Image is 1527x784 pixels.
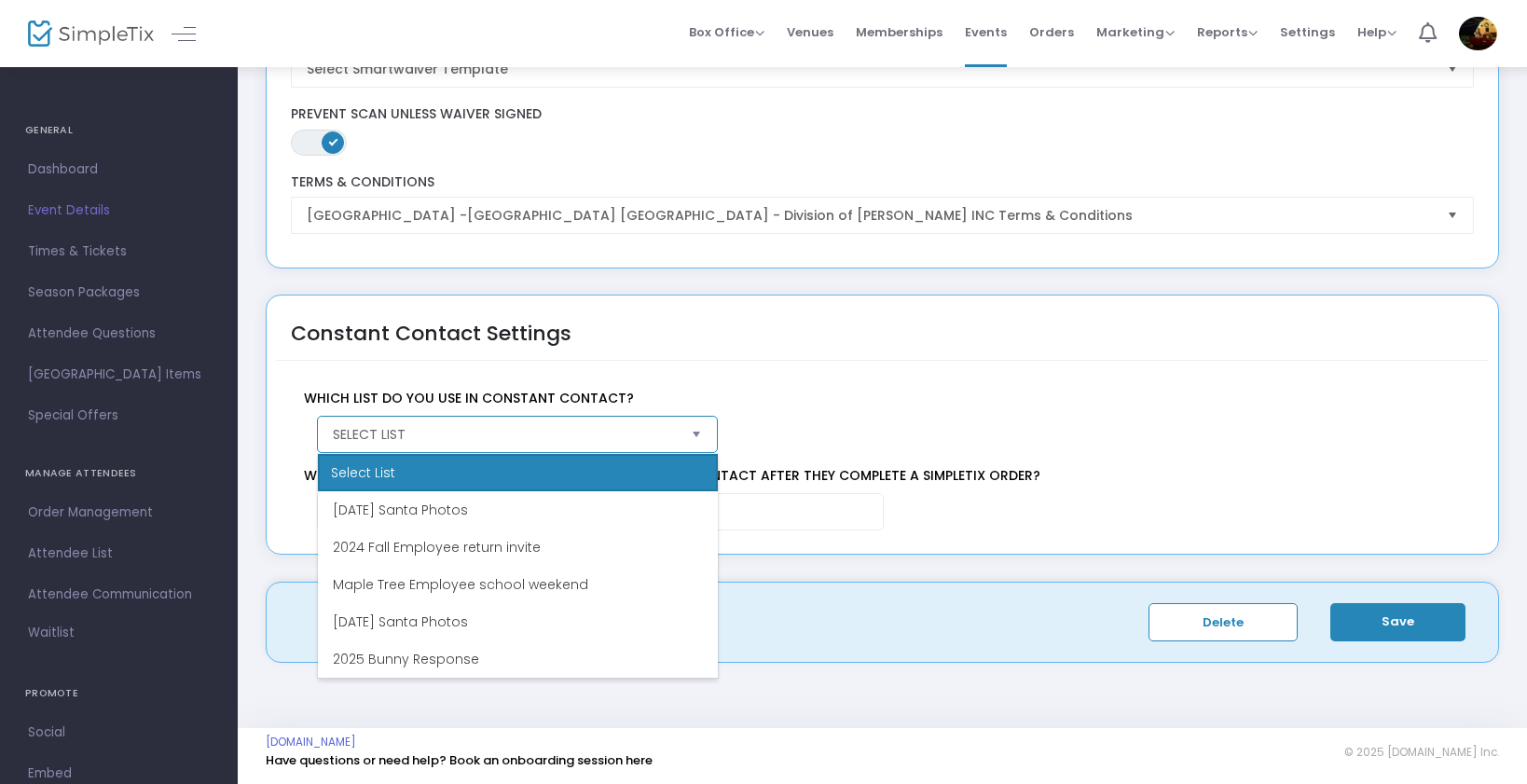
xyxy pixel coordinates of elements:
span: [GEOGRAPHIC_DATA] -[GEOGRAPHIC_DATA] [GEOGRAPHIC_DATA] - Division of [PERSON_NAME] INC Terms & Co... [307,206,1433,225]
span: Attendee Questions [28,322,210,346]
span: Venues [787,8,833,56]
span: [DATE] Santa Photos [333,612,468,631]
span: Waitlist [28,624,75,642]
a: [DOMAIN_NAME] [266,735,356,750]
span: Attendee List [28,542,210,566]
span: Marketing [1096,23,1175,41]
div: Constant Contact Settings [291,318,571,373]
span: Settings [1280,8,1335,56]
span: Special Offers [28,404,210,428]
span: Times & Tickets [28,240,210,264]
span: [GEOGRAPHIC_DATA] Items [28,363,210,387]
span: Attendee Communication [28,583,210,607]
span: Order Management [28,501,210,525]
button: Select [1439,51,1465,87]
span: Reports [1197,23,1258,41]
span: © 2025 [DOMAIN_NAME] Inc. [1344,745,1499,760]
span: Box Office [689,23,764,41]
span: Dashboard [28,158,210,182]
h4: GENERAL [25,112,213,149]
span: ON [328,137,337,146]
label: Prevent Scan Unless Waiver Signed [291,106,1475,123]
span: Select Smartwaiver Template [307,60,1433,78]
span: What are the default tags you want to assign to a contact after they complete a SimpleTix order? [295,466,1465,486]
span: 2025 Bunny Response [333,650,479,668]
span: Events [965,8,1007,56]
h4: MANAGE ATTENDEES [25,455,213,492]
span: Orders [1029,8,1074,56]
span: Which list do you use in Constant Contact? [295,389,1465,408]
button: Select [683,417,709,452]
span: 2024 Fall Employee return invite [333,538,541,557]
h4: PROMOTE [25,675,213,712]
span: Social [28,721,210,745]
button: Delete [1149,603,1298,641]
button: Select [1439,198,1465,233]
span: Season Packages [28,281,210,305]
div: Select List [318,454,718,491]
a: Have questions or need help? Book an onboarding session here [266,751,653,769]
span: Select List [333,425,677,444]
button: Save [1330,603,1465,641]
span: Maple Tree Employee school weekend [333,575,588,594]
span: Help [1357,23,1396,41]
span: Event Details [28,199,210,223]
span: [DATE] Santa Photos [333,501,468,519]
span: Memberships [856,8,942,56]
label: Terms & Conditions [291,174,1475,191]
